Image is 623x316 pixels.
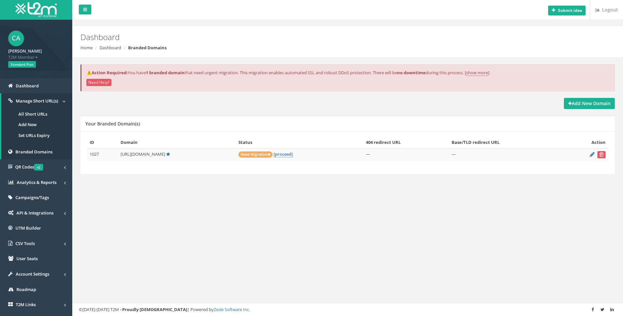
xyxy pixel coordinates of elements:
[563,137,608,148] th: Action
[15,240,35,246] span: CSV Tools
[16,210,54,216] span: API & Integrations
[86,70,610,76] p: You have that need urgent migration. This migration enables automated SSL and robust DDoS protect...
[8,61,36,68] span: Standard Plan
[34,164,43,170] span: v2
[121,151,165,157] span: [URL][DOMAIN_NAME]
[79,306,616,313] div: ©[DATE]-[DATE] T2M – | Powered by
[8,46,64,60] a: [PERSON_NAME] T2M Member
[85,121,140,126] h5: Your Branded Domain(s)
[16,286,36,292] span: Roadmap
[16,256,38,261] span: User Seats
[548,6,586,15] button: Submit idea
[87,137,118,148] th: ID
[80,45,93,51] a: Home
[1,109,72,120] a: All Short URLs
[100,45,121,51] a: Dashboard
[17,179,56,185] span: Analytics & Reports
[86,70,128,76] strong: ⚠️Action Required:
[15,2,57,17] img: T2M
[363,148,449,161] td: —
[16,98,58,104] span: Manage Short URL(s)
[1,130,72,141] a: Set URLs Expiry
[86,79,111,86] button: Need Help?
[449,148,563,161] td: —
[15,225,41,231] span: UTM Builder
[122,306,187,312] strong: Proudly [DEMOGRAPHIC_DATA]
[214,306,250,312] a: Zesle Software Inc.
[15,164,43,170] span: QR Codes
[8,54,64,60] span: T2M Member
[80,33,524,41] h2: Dashboard
[15,194,49,200] span: Campaigns/Tags
[128,45,167,51] strong: Branded Domains
[16,302,36,307] span: T2M Links
[8,48,42,54] strong: [PERSON_NAME]
[87,148,118,161] td: 1027
[166,151,170,157] a: Default
[274,151,293,157] a: [proceed]
[146,70,185,76] strong: 1 branded domain
[1,119,72,130] a: Add New
[558,8,582,13] b: Submit idea
[363,137,449,148] th: 404 redirect URL
[8,31,24,46] span: CA
[238,151,273,158] span: Need Migration
[568,100,611,106] strong: Add New Domain
[16,271,49,277] span: Account Settings
[564,98,615,109] a: Add New Domain
[236,137,363,148] th: Status
[466,70,488,76] a: show more
[15,149,53,155] span: Branded Domains
[16,83,39,89] span: Dashboard
[118,137,235,148] th: Domain
[449,137,563,148] th: Base/TLD redirect URL
[397,70,426,76] strong: no downtime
